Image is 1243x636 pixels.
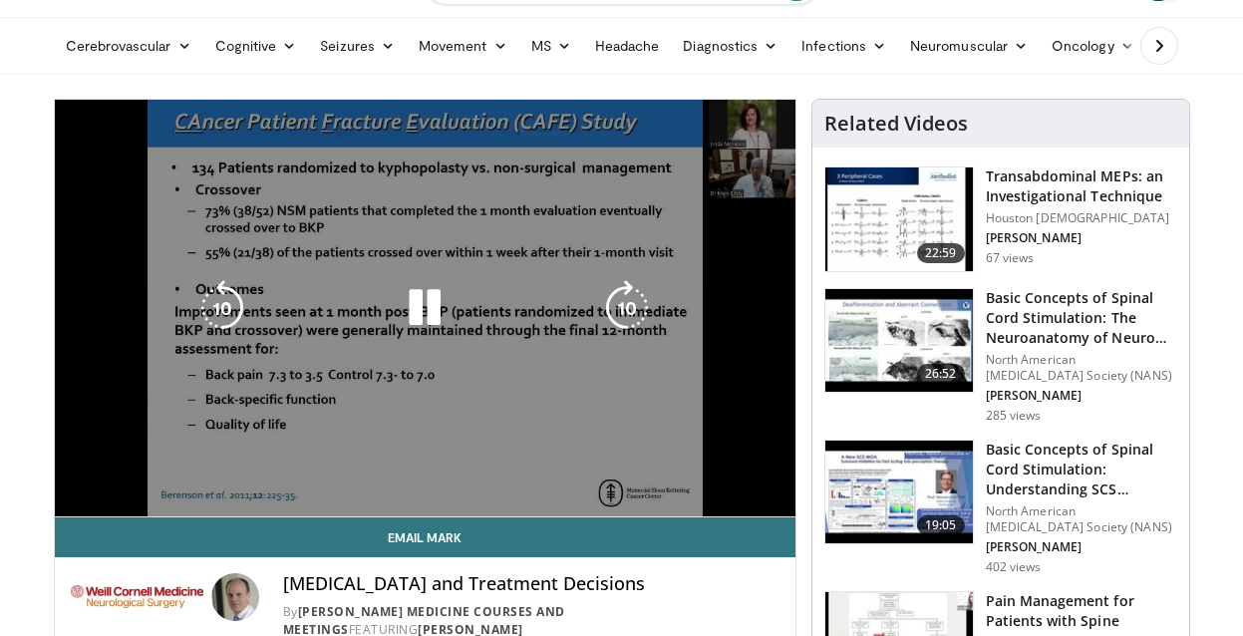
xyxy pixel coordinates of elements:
[825,441,973,544] img: 1680daec-fcfd-4287-ac41-19e7acb46365.150x105_q85_crop-smart_upscale.jpg
[825,289,973,393] img: 56f187c5-4ee0-4fea-bafd-440954693c71.150x105_q85_crop-smart_upscale.jpg
[986,166,1177,206] h3: Transabdominal MEPs: an Investigational Technique
[283,573,779,595] h4: [MEDICAL_DATA] and Treatment Decisions
[986,210,1177,226] p: Houston [DEMOGRAPHIC_DATA]
[825,167,973,271] img: 1a318922-2e81-4474-bd2b-9f1cef381d3f.150x105_q85_crop-smart_upscale.jpg
[519,26,583,66] a: MS
[986,352,1177,384] p: North American [MEDICAL_DATA] Society (NANS)
[407,26,519,66] a: Movement
[986,288,1177,348] h3: Basic Concepts of Spinal Cord Stimulation: The Neuroanatomy of Neuro…
[1040,26,1146,66] a: Oncology
[917,515,965,535] span: 19:05
[203,26,309,66] a: Cognitive
[71,573,203,621] img: Weill Cornell Medicine Courses and Meetings
[789,26,898,66] a: Infections
[898,26,1040,66] a: Neuromuscular
[986,559,1042,575] p: 402 views
[211,573,259,621] img: Avatar
[986,250,1035,266] p: 67 views
[986,230,1177,246] p: [PERSON_NAME]
[986,440,1177,499] h3: Basic Concepts of Spinal Cord Stimulation: Understanding SCS Mechani…
[917,364,965,384] span: 26:52
[986,503,1177,535] p: North American [MEDICAL_DATA] Society (NANS)
[308,26,407,66] a: Seizures
[824,440,1177,575] a: 19:05 Basic Concepts of Spinal Cord Stimulation: Understanding SCS Mechani… North American [MEDIC...
[671,26,789,66] a: Diagnostics
[583,26,672,66] a: Headache
[986,388,1177,404] p: [PERSON_NAME]
[55,517,795,557] a: Email Mark
[824,166,1177,272] a: 22:59 Transabdominal MEPs: an Investigational Technique Houston [DEMOGRAPHIC_DATA] [PERSON_NAME] ...
[824,112,968,136] h4: Related Videos
[55,100,795,517] video-js: Video Player
[917,243,965,263] span: 22:59
[54,26,203,66] a: Cerebrovascular
[986,539,1177,555] p: [PERSON_NAME]
[824,288,1177,424] a: 26:52 Basic Concepts of Spinal Cord Stimulation: The Neuroanatomy of Neuro… North American [MEDIC...
[986,408,1042,424] p: 285 views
